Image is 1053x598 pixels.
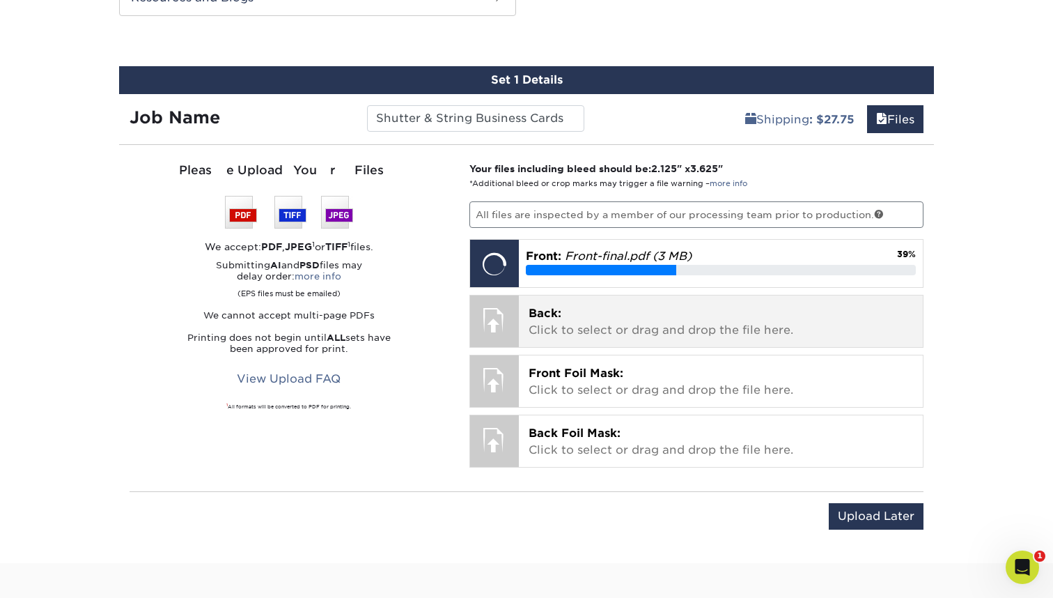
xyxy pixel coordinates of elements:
strong: PSD [299,260,320,270]
strong: TIFF [325,241,348,252]
small: (EPS files must be emailed) [237,282,341,299]
span: Search for help [29,261,113,275]
iframe: Intercom live chat [1006,551,1039,584]
div: Creating Print-Ready Files [29,319,233,333]
span: Home [31,470,62,480]
img: Profile image for Irene [149,22,177,50]
div: Every Door Direct Mail®Reach the customers that matter most, for less. [15,404,264,470]
span: shipping [745,113,756,126]
a: Shipping: $27.75 [736,105,864,133]
button: Search for help [20,254,258,282]
p: How can we help? [28,146,251,170]
span: 2.125 [651,163,677,174]
span: 3.625 [690,163,718,174]
div: Estimated Delivery Policy [29,370,233,385]
div: Print Order Status [29,293,233,307]
div: Print Order Status [20,287,258,313]
div: Creating Print-Ready Files [20,313,258,339]
span: 1 [1034,551,1045,562]
span: Reach the customers that matter most, for less. [90,431,216,457]
strong: PDF [261,241,282,252]
strong: ALL [327,332,345,343]
a: more info [295,271,341,282]
div: Send us a messageWe'll be back online [DATE] [14,187,265,240]
div: All formats will be converted to PDF for printing. [130,404,448,411]
div: Please Upload Your Files [130,162,448,180]
p: Click to select or drag and drop the file here. [529,305,914,339]
div: Shipping Information and Services [29,344,233,359]
span: Back Foil Mask: [529,427,621,440]
strong: AI [270,260,281,270]
p: Click to select or drag and drop the file here. [529,365,914,399]
input: Enter a job name [367,105,584,132]
span: Help [221,470,243,480]
p: All files are inspected by a member of our processing team prior to production. [469,201,924,228]
p: Click to select or drag and drop the file here. [529,425,914,459]
div: Every Door Direct Mail® [90,415,250,430]
span: Front: [526,250,561,263]
button: Messages [93,435,185,491]
div: Estimated Delivery Policy [20,365,258,390]
sup: 1 [226,403,228,407]
div: Send us a message [29,199,233,214]
sup: 1 [348,240,350,248]
div: Set 1 Details [119,66,934,94]
img: We accept: PSD, TIFF, or JPEG (JPG) [225,196,353,229]
div: We accept: , or files. [130,240,448,254]
div: Shipping Information and Services [20,339,258,365]
strong: Job Name [130,107,220,128]
p: We cannot accept multi-page PDFs [130,310,448,321]
img: Profile image for Avery [175,22,203,50]
a: Files [867,105,923,133]
b: : $27.75 [809,113,855,126]
strong: JPEG [285,241,312,252]
strong: Your files including bleed should be: " x " [469,163,723,174]
a: View Upload FAQ [228,366,350,392]
button: Help [186,435,279,491]
p: Submitting and files may delay order: [130,260,448,299]
span: Back: [529,307,561,320]
span: Messages [116,470,164,480]
p: Hi [PERSON_NAME] 👋 [28,99,251,146]
em: Front-final.pdf (3 MB) [565,250,692,263]
a: more info [710,179,747,188]
img: Profile image for Erica [202,22,230,50]
sup: 1 [312,240,315,248]
img: logo [28,28,121,48]
small: *Additional bleed or crop marks may trigger a file warning – [469,179,747,188]
div: Close [240,22,265,47]
div: We'll be back online [DATE] [29,214,233,229]
span: Front Foil Mask: [529,367,623,380]
p: Printing does not begin until sets have been approved for print. [130,332,448,355]
input: Upload Later [829,503,923,530]
span: files [876,113,887,126]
